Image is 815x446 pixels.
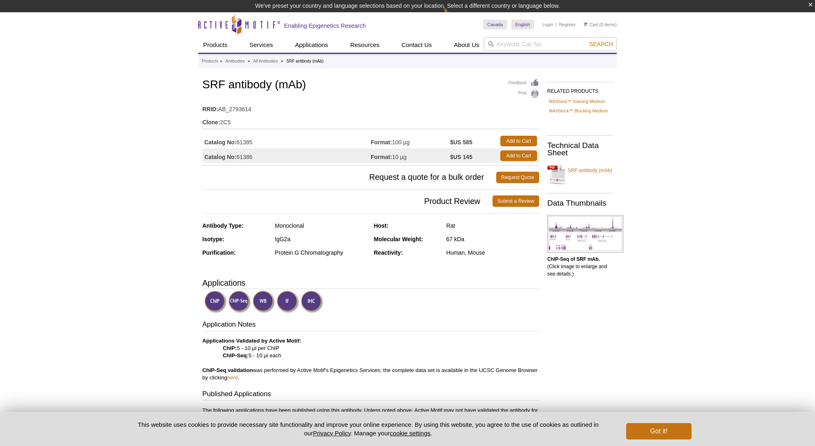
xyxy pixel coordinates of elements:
[450,153,472,161] strong: $US 145
[483,20,507,29] a: Canada
[396,37,437,53] a: Contact Us
[204,139,237,146] strong: Catalog No:
[547,256,600,262] b: ChIP-Seq of SRF mAb.
[547,142,613,157] h2: Technical Data Sheet
[202,222,244,229] strong: Antibody Type:
[559,22,575,27] a: Register
[290,37,333,53] a: Applications
[275,249,367,256] div: Protein G Chromatography
[202,119,220,126] strong: Clone:
[587,40,616,48] button: Search
[202,148,371,163] td: 61386
[248,59,250,63] li: »
[223,352,249,359] strong: ChIP-Seq:
[450,139,472,146] strong: $US 585
[284,22,366,29] h2: Enabling Epigenetics Research
[202,105,218,113] strong: RRID:
[446,249,539,256] div: Human, Mouse
[281,59,283,63] li: »
[202,367,253,373] b: ChIP-Seq validation
[547,255,613,278] p: (Click image to enlarge and see details.)
[547,215,623,253] img: SRF antibody (mAb) tested by ChIP-Seq.
[549,98,605,105] a: MAXbind™ Staining Medium
[275,235,367,243] div: IgG2a
[371,134,450,148] td: 100 µg
[446,222,539,229] div: Rat
[244,37,278,53] a: Services
[223,345,237,351] strong: ChIP:
[508,78,539,87] a: Feedback
[493,195,539,207] a: Submit a Review
[371,148,450,163] td: 10 µg
[202,320,539,331] h3: Application Notes
[446,235,539,243] div: 67 kDa
[202,172,496,183] span: Request a quote for a bulk order
[227,374,238,381] a: here
[449,37,484,53] a: About Us
[202,236,224,242] strong: Isotype:
[547,199,613,207] h2: Data Thumbnails
[202,338,301,344] b: Applications Validated by Active Motif:
[202,78,539,92] h1: SRF antibody (mAb)
[547,82,613,96] h2: RELATED PRODUCTS
[371,139,392,146] strong: Format:
[508,90,539,99] a: Print
[549,107,608,114] a: MAXblock™ Blocking Medium
[202,389,539,401] h3: Published Applications
[584,22,598,27] a: Cart
[584,20,617,29] li: (0 items)
[220,59,222,63] li: »
[226,58,245,65] a: Antibodies
[371,153,392,161] strong: Format:
[253,291,275,313] img: Western Blot Validated
[202,249,236,256] strong: Purification:
[589,41,613,47] span: Search
[626,423,692,439] button: Got it!
[500,136,537,146] a: Add to Cart
[202,134,371,148] td: 61385
[202,277,539,289] h3: Applications
[484,37,617,51] input: Keyword, Cat. No.
[275,222,367,229] div: Monoclonal
[301,291,323,313] img: Immunohistochemistry Validated
[204,153,237,161] strong: Catalog No:
[496,172,539,183] a: Request Quote
[313,430,351,437] a: Privacy Policy
[202,337,539,381] p: 5 - 10 µl per ChIP 5 - 10 µl each was performed by Active Motif's Epigenetics Services; the compl...
[345,37,385,53] a: Resources
[202,101,539,114] td: AB_2793614
[198,37,232,53] a: Products
[374,249,403,256] strong: Reactivity:
[511,20,534,29] a: English
[584,22,587,26] img: Your Cart
[374,236,423,242] strong: Molecular Weight:
[555,20,557,29] li: |
[542,22,553,27] a: Login
[287,59,324,63] li: SRF antibody (mAb)
[204,291,227,313] img: ChIP Validated
[202,58,218,65] a: Products
[202,195,493,207] span: Product Review
[547,162,613,186] a: SRF antibody (mAb)
[277,291,299,313] img: Immunofluorescence Validated
[123,420,613,437] p: This website uses cookies to provide necessary site functionality and improve your online experie...
[253,58,278,65] a: All Antibodies
[374,222,389,229] strong: Host:
[228,291,251,313] img: ChIP-Seq Validated
[443,6,465,25] img: Change Here
[202,114,539,127] td: 2C5
[390,430,430,437] button: cookie settings
[500,150,537,161] a: Add to Cart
